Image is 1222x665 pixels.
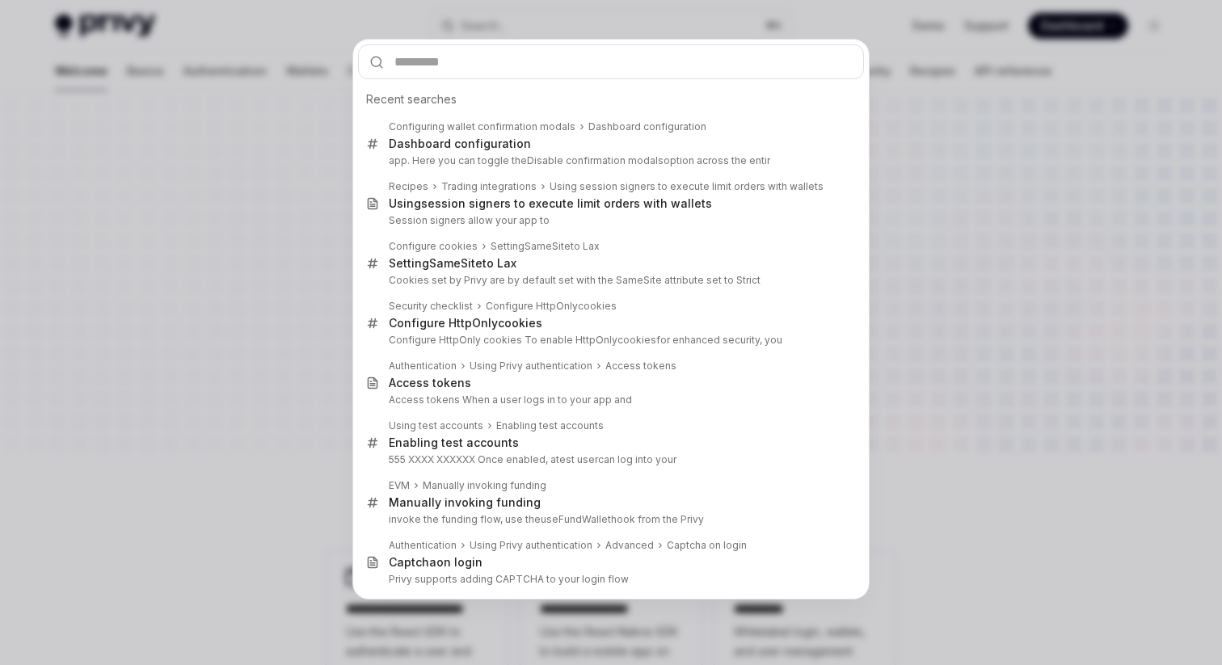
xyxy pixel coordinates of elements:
p: invoke the funding flow, use the hook from the Privy [389,513,830,526]
div: Dashboard configuration [588,120,706,133]
div: Recipes [389,180,428,193]
div: Authentication [389,360,457,372]
p: Configure HttpOnly cookies To enable HttpOnly for enhanced security, you [389,334,830,347]
div: Configure HttpOnly [486,300,617,313]
p: Privy supports adding CAPTCHA to your login flow [389,573,830,586]
div: Trading integrations [441,180,537,193]
b: cookies [617,334,656,346]
div: Manually invoking funding [423,479,546,492]
b: SameSite [429,256,482,270]
div: Configure cookies [389,240,478,253]
span: Recent searches [366,91,457,107]
b: session signer [421,196,504,210]
div: Setting to Lax [389,256,516,271]
div: Using Privy authentication [470,360,592,372]
div: Using Privy authentication [470,539,592,552]
b: SameSite [525,240,571,252]
div: Enabling test accounts [496,419,604,432]
p: Access tokens When a user logs in to your app and [389,394,830,406]
b: test user [556,453,598,465]
div: Using s to execute limit orders with wallets [389,196,712,211]
p: Session signers allow your app to [389,214,830,227]
div: s [389,376,471,390]
b: Disable confirmation modals [527,154,664,166]
p: app. Here you can toggle the option across the entir [389,154,830,167]
div: Configure HttpOnly [389,316,542,330]
p: 555 XXXX XXXXXX Once enabled, a can log into your [389,453,830,466]
div: Dashboard configuration [389,137,531,151]
div: Captcha on login [667,539,747,552]
div: Authentication [389,539,457,552]
div: Access tokens [605,360,676,372]
b: useFundWallet [541,513,611,525]
div: Configuring wallet confirmation modals [389,120,575,133]
b: cookies [498,316,542,330]
div: Security checklist [389,300,473,313]
div: Enabling test accounts [389,436,519,450]
div: Setting to Lax [491,240,600,253]
b: Captcha [389,555,436,569]
b: cookies [578,300,617,312]
div: Advanced [605,539,654,552]
div: Using test accounts [389,419,483,432]
p: Cookies set by Privy are by default set with the SameSite attribute set to Strict [389,274,830,287]
div: Manually invoking funding [389,495,541,510]
div: Using session signers to execute limit orders with wallets [550,180,824,193]
div: on login [389,555,482,570]
b: Access token [389,376,465,389]
div: EVM [389,479,410,492]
